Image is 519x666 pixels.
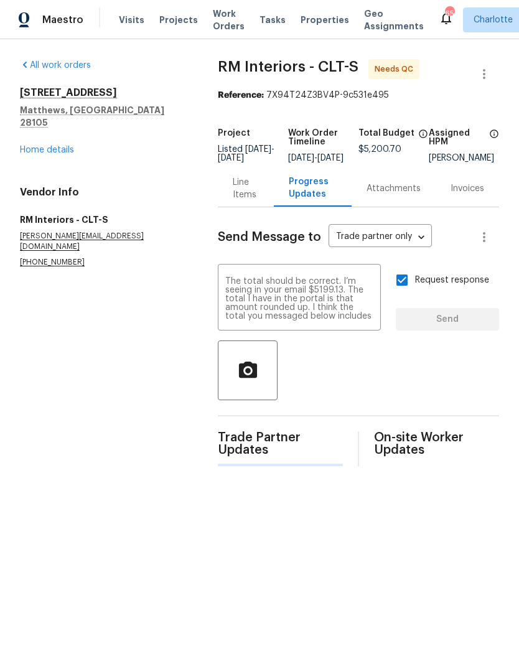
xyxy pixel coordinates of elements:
[218,231,321,243] span: Send Message to
[358,129,414,138] h5: Total Budget
[418,129,428,145] span: The total cost of line items that have been proposed by Opendoor. This sum includes line items th...
[451,182,484,195] div: Invoices
[20,213,188,226] h5: RM Interiors - CLT-S
[20,186,188,199] h4: Vendor Info
[218,91,264,100] b: Reference:
[474,14,513,26] span: Charlotte
[218,129,250,138] h5: Project
[358,145,401,154] span: $5,200.70
[225,277,373,321] textarea: The total should be correct. I’m seeing in your email $5199.13. The total I have in the portal is...
[329,227,432,248] div: Trade partner only
[367,182,421,195] div: Attachments
[429,129,485,146] h5: Assigned HPM
[445,7,454,20] div: 65
[218,89,499,101] div: 7X94T24Z3BV4P-9c531e495
[119,14,144,26] span: Visits
[288,154,344,162] span: -
[259,16,286,24] span: Tasks
[245,145,271,154] span: [DATE]
[288,129,358,146] h5: Work Order Timeline
[289,176,337,200] div: Progress Updates
[489,129,499,154] span: The hpm assigned to this work order.
[159,14,198,26] span: Projects
[375,63,418,75] span: Needs QC
[218,59,358,74] span: RM Interiors - CLT-S
[218,431,343,456] span: Trade Partner Updates
[429,154,499,162] div: [PERSON_NAME]
[317,154,344,162] span: [DATE]
[233,176,258,201] div: Line Items
[42,14,83,26] span: Maestro
[218,145,274,162] span: -
[374,431,499,456] span: On-site Worker Updates
[218,154,244,162] span: [DATE]
[288,154,314,162] span: [DATE]
[20,146,74,154] a: Home details
[364,7,424,32] span: Geo Assignments
[218,145,274,162] span: Listed
[20,61,91,70] a: All work orders
[415,274,489,287] span: Request response
[213,7,245,32] span: Work Orders
[301,14,349,26] span: Properties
